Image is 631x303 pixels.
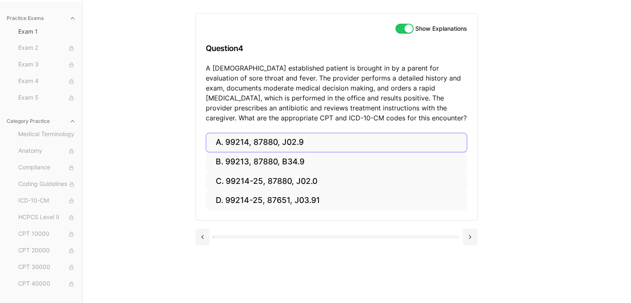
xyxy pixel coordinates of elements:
[15,75,79,88] button: Exam 4
[15,128,79,141] button: Medical Terminology
[15,244,79,257] button: CPT 20000
[15,161,79,174] button: Compliance
[415,26,467,32] label: Show Explanations
[18,196,76,205] span: ICD-10-CM
[206,63,467,123] p: A [DEMOGRAPHIC_DATA] established patient is brought in by a parent for evaluation of sore throat ...
[18,93,76,103] span: Exam 5
[18,246,76,255] span: CPT 20000
[18,147,76,156] span: Anatomy
[15,42,79,55] button: Exam 2
[15,144,79,158] button: Anatomy
[18,60,76,69] span: Exam 3
[15,227,79,241] button: CPT 10000
[18,213,76,222] span: HCPCS Level II
[15,58,79,71] button: Exam 3
[15,261,79,274] button: CPT 30000
[206,191,467,210] button: D. 99214-25, 87651, J03.91
[15,277,79,291] button: CPT 40000
[15,25,79,38] button: Exam 1
[15,91,79,105] button: Exam 5
[15,194,79,208] button: ICD-10-CM
[15,211,79,224] button: HCPCS Level II
[18,279,76,288] span: CPT 40000
[206,133,467,152] button: A. 99214, 87880, J02.9
[18,27,76,36] span: Exam 1
[18,230,76,239] span: CPT 10000
[206,36,467,61] h3: Question 4
[18,44,76,53] span: Exam 2
[206,171,467,191] button: C. 99214-25, 87880, J02.0
[18,77,76,86] span: Exam 4
[18,130,76,139] span: Medical Terminology
[18,180,76,189] span: Coding Guidelines
[3,115,79,128] button: Category Practice
[206,152,467,172] button: B. 99213, 87880, B34.9
[3,12,79,25] button: Practice Exams
[18,263,76,272] span: CPT 30000
[15,178,79,191] button: Coding Guidelines
[18,163,76,172] span: Compliance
